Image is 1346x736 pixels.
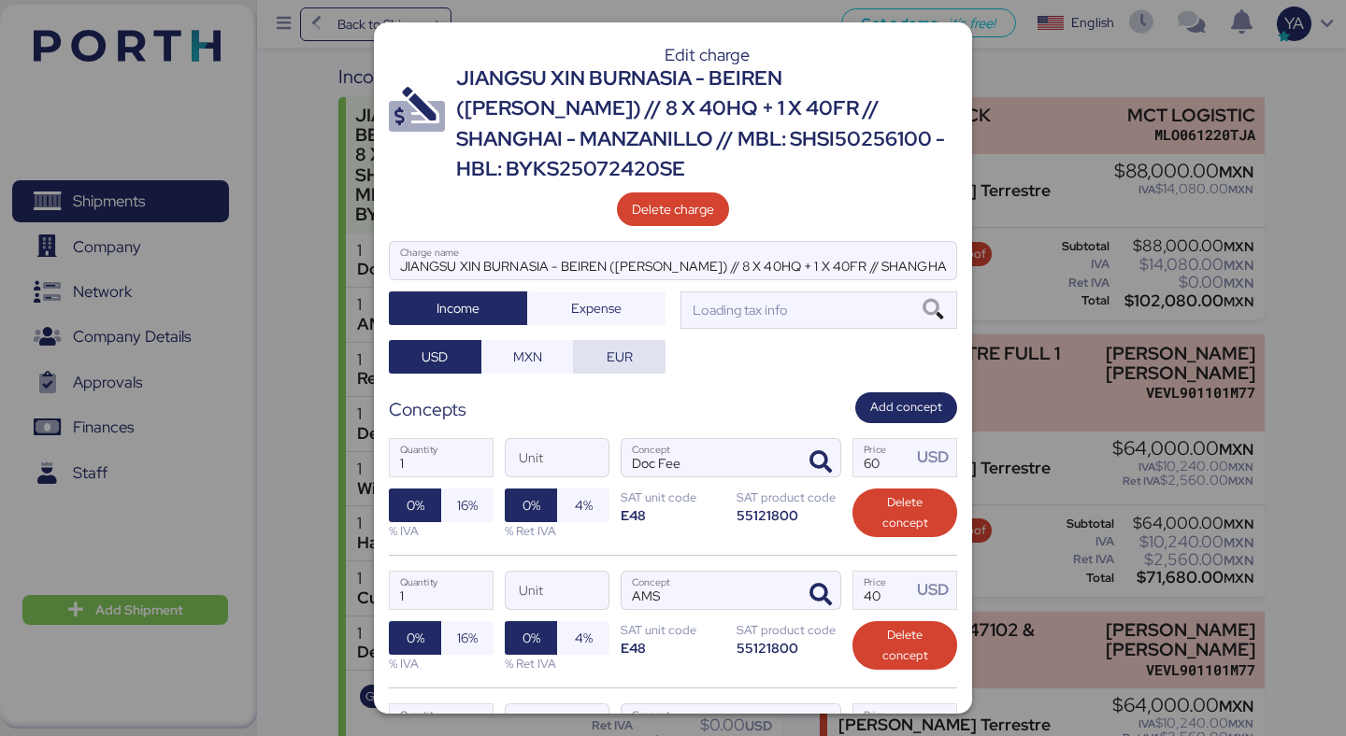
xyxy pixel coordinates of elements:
[867,625,942,666] span: Delete concept
[390,242,956,279] input: Charge name
[621,506,725,524] div: E48
[689,300,788,320] div: Loading tax info
[575,627,593,649] span: 4%
[390,572,493,609] input: Quantity
[853,572,911,609] input: Price
[801,443,840,482] button: ConceptConcept
[557,621,609,655] button: 4%
[917,578,956,602] div: USD
[917,712,956,735] div: USD
[622,439,795,476] input: Concept
[505,655,609,672] div: % Ret IVA
[457,627,478,649] span: 16%
[505,522,609,540] div: % Ret IVA
[855,392,957,423] button: Add concept
[867,492,942,533] span: Delete concept
[917,446,956,469] div: USD
[506,572,609,609] input: Unit
[481,340,574,374] button: MXN
[573,340,666,374] button: EUR
[505,488,557,522] button: 0%
[389,621,441,655] button: 0%
[389,655,494,672] div: % IVA
[437,297,480,319] span: Income
[407,494,424,517] span: 0%
[505,621,557,655] button: 0%
[441,488,494,522] button: 16%
[389,396,466,423] div: Concepts
[506,439,609,476] input: Unit
[571,297,622,319] span: Expense
[870,397,942,418] span: Add concept
[389,522,494,540] div: % IVA
[527,291,666,325] button: Expense
[737,621,841,639] div: SAT product code
[621,621,725,639] div: SAT unit code
[852,488,957,537] button: Delete concept
[513,346,542,368] span: MXN
[632,198,714,220] span: Delete charge
[622,572,795,609] input: Concept
[441,621,494,655] button: 16%
[607,346,633,368] span: EUR
[737,506,841,524] div: 55121800
[422,346,448,368] span: USD
[523,494,540,517] span: 0%
[575,494,593,517] span: 4%
[389,291,527,325] button: Income
[390,439,493,476] input: Quantity
[801,575,840,615] button: ConceptConcept
[389,340,481,374] button: USD
[523,627,540,649] span: 0%
[456,47,957,64] div: Edit charge
[737,639,841,657] div: 55121800
[621,639,725,657] div: E48
[853,439,911,476] input: Price
[407,627,424,649] span: 0%
[737,488,841,506] div: SAT product code
[457,494,478,517] span: 16%
[557,488,609,522] button: 4%
[389,488,441,522] button: 0%
[852,621,957,670] button: Delete concept
[617,192,729,226] button: Delete charge
[621,488,725,506] div: SAT unit code
[456,64,957,185] div: JIANGSU XIN BURNASIA - BEIREN ([PERSON_NAME]) // 8 X 40HQ + 1 X 40FR // SHANGHAI - MANZANILLO // ...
